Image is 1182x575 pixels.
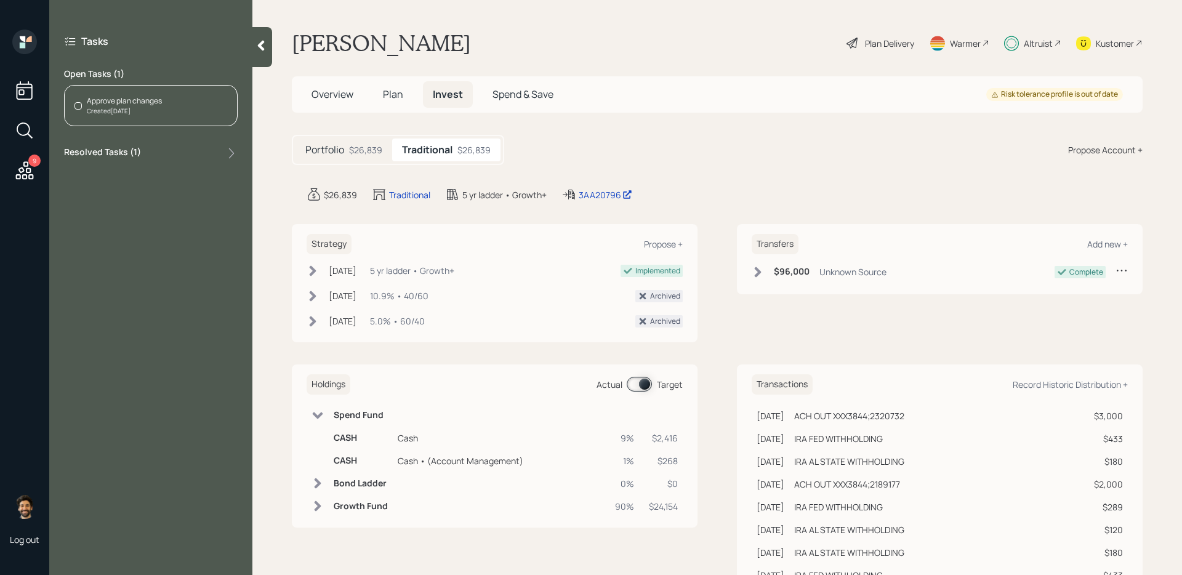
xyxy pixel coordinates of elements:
[752,234,798,254] h6: Transfers
[312,87,353,101] span: Overview
[757,523,784,536] div: [DATE]
[334,501,388,512] h6: Growth Fund
[757,546,784,559] div: [DATE]
[334,456,388,466] h6: CASH
[752,374,813,395] h6: Transactions
[307,374,350,395] h6: Holdings
[794,432,883,445] div: IRA FED WITHHOLDING
[383,87,403,101] span: Plan
[757,432,784,445] div: [DATE]
[64,146,141,161] label: Resolved Tasks ( 1 )
[650,316,680,327] div: Archived
[757,478,784,491] div: [DATE]
[657,378,683,391] div: Target
[398,454,605,467] div: Cash • (Account Management)
[1068,143,1143,156] div: Propose Account +
[1092,409,1123,422] div: $3,000
[349,143,382,156] div: $26,839
[794,455,904,468] div: IRA AL STATE WITHHOLDING
[1092,523,1123,536] div: $120
[305,144,344,156] h5: Portfolio
[329,289,356,302] div: [DATE]
[292,30,471,57] h1: [PERSON_NAME]
[81,34,108,48] label: Tasks
[794,546,904,559] div: IRA AL STATE WITHHOLDING
[12,494,37,519] img: eric-schwartz-headshot.png
[615,454,634,467] div: 1%
[87,107,162,116] div: Created [DATE]
[457,143,491,156] div: $26,839
[650,291,680,302] div: Archived
[991,89,1118,100] div: Risk tolerance profile is out of date
[1096,37,1134,50] div: Kustomer
[757,501,784,513] div: [DATE]
[370,264,454,277] div: 5 yr ladder • Growth+
[649,500,678,513] div: $24,154
[950,37,981,50] div: Warmer
[324,188,357,201] div: $26,839
[398,432,605,444] div: Cash
[649,432,678,444] div: $2,416
[1092,432,1123,445] div: $433
[64,68,238,80] label: Open Tasks ( 1 )
[334,478,388,489] h6: Bond Ladder
[462,188,547,201] div: 5 yr ladder • Growth+
[1092,455,1123,468] div: $180
[615,432,634,444] div: 9%
[635,265,680,276] div: Implemented
[794,523,904,536] div: IRA AL STATE WITHHOLDING
[329,315,356,328] div: [DATE]
[1069,267,1103,278] div: Complete
[794,478,900,491] div: ACH OUT XXX3844;2189177
[1092,501,1123,513] div: $289
[819,265,886,278] div: Unknown Source
[1092,478,1123,491] div: $2,000
[389,188,430,201] div: Traditional
[1092,546,1123,559] div: $180
[757,409,784,422] div: [DATE]
[774,267,810,277] h6: $96,000
[433,87,463,101] span: Invest
[370,315,425,328] div: 5.0% • 60/40
[370,289,428,302] div: 10.9% • 40/60
[865,37,914,50] div: Plan Delivery
[579,188,632,201] div: 3AA20796
[1087,238,1128,250] div: Add new +
[334,433,388,443] h6: CASH
[794,501,883,513] div: IRA FED WITHHOLDING
[649,454,678,467] div: $268
[10,534,39,545] div: Log out
[334,410,388,420] h6: Spend Fund
[597,378,622,391] div: Actual
[307,234,352,254] h6: Strategy
[87,95,162,107] div: Approve plan changes
[757,455,784,468] div: [DATE]
[402,144,452,156] h5: Traditional
[794,409,904,422] div: ACH OUT XXX3844;2320732
[644,238,683,250] div: Propose +
[615,500,634,513] div: 90%
[329,264,356,277] div: [DATE]
[649,477,678,490] div: $0
[1013,379,1128,390] div: Record Historic Distribution +
[492,87,553,101] span: Spend & Save
[1024,37,1053,50] div: Altruist
[615,477,634,490] div: 0%
[28,155,41,167] div: 9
